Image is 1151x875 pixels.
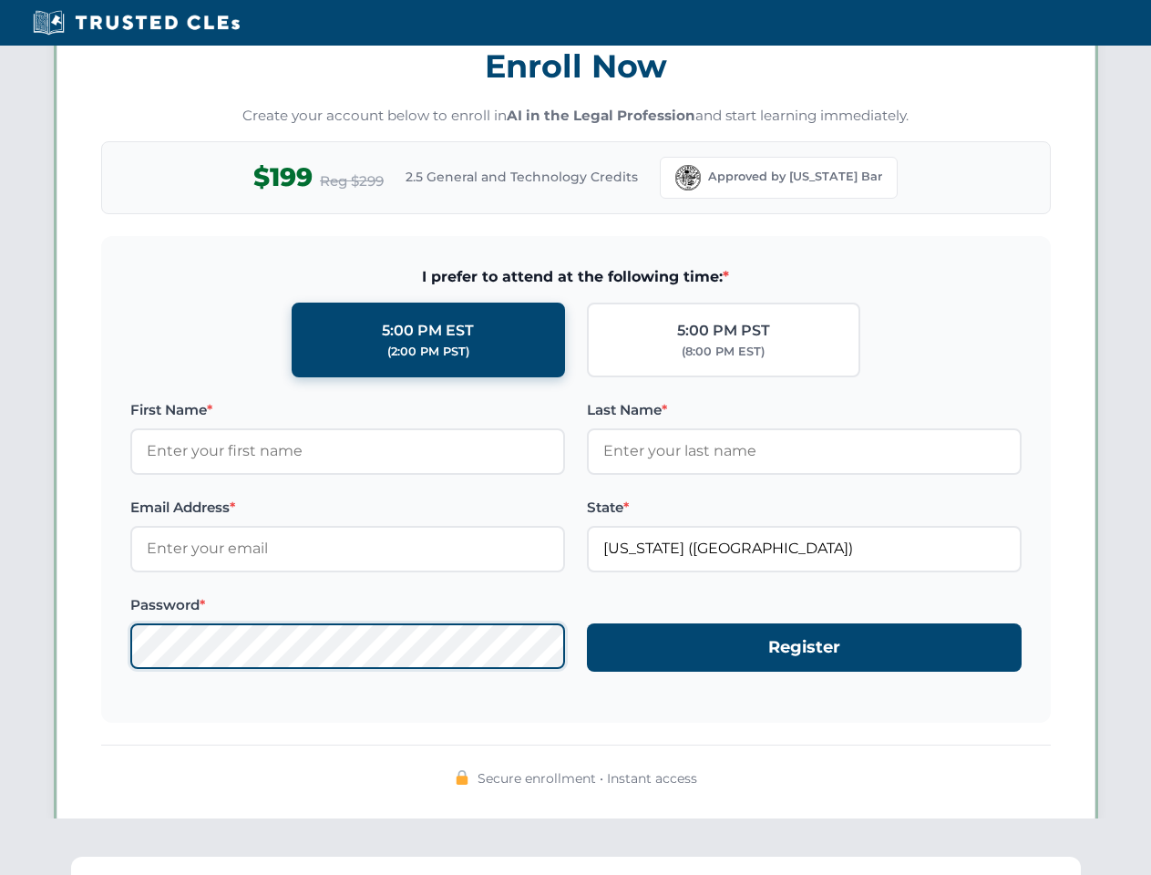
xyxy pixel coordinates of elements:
[253,157,313,198] span: $199
[682,343,765,361] div: (8:00 PM EST)
[130,428,565,474] input: Enter your first name
[677,319,770,343] div: 5:00 PM PST
[587,428,1022,474] input: Enter your last name
[587,623,1022,672] button: Register
[130,265,1022,289] span: I prefer to attend at the following time:
[101,106,1051,127] p: Create your account below to enroll in and start learning immediately.
[455,770,469,785] img: 🔒
[387,343,469,361] div: (2:00 PM PST)
[507,107,695,124] strong: AI in the Legal Profession
[587,497,1022,519] label: State
[130,594,565,616] label: Password
[130,497,565,519] label: Email Address
[27,9,245,36] img: Trusted CLEs
[587,526,1022,571] input: Florida (FL)
[101,37,1051,95] h3: Enroll Now
[320,170,384,192] span: Reg $299
[130,526,565,571] input: Enter your email
[675,165,701,190] img: Florida Bar
[406,167,638,187] span: 2.5 General and Technology Credits
[382,319,474,343] div: 5:00 PM EST
[587,399,1022,421] label: Last Name
[708,168,882,186] span: Approved by [US_STATE] Bar
[478,768,697,788] span: Secure enrollment • Instant access
[130,399,565,421] label: First Name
